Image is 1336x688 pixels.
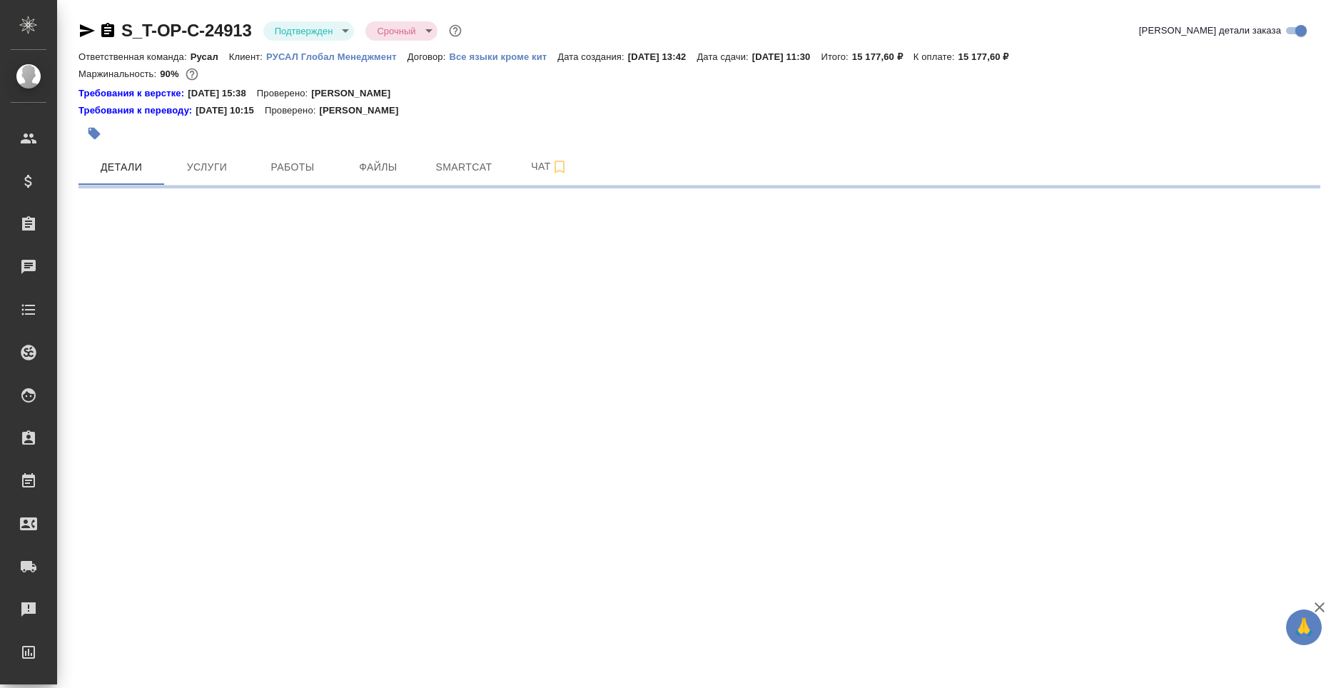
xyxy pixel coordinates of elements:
[79,22,96,39] button: Скопировать ссылку для ЯМессенджера
[373,25,420,37] button: Срочный
[79,118,110,149] button: Добавить тэг
[79,86,188,101] div: Нажми, чтобы открыть папку с инструкцией
[121,21,252,40] a: S_T-OP-C-24913
[258,158,327,176] span: Работы
[79,103,196,118] a: Требования к переводу:
[229,51,266,62] p: Клиент:
[99,22,116,39] button: Скопировать ссылку
[266,50,408,62] a: РУСАЛ Глобал Менеджмент
[551,158,568,176] svg: Подписаться
[319,103,409,118] p: [PERSON_NAME]
[183,65,201,84] button: 1280.00 RUB;
[173,158,241,176] span: Услуги
[752,51,821,62] p: [DATE] 11:30
[188,86,257,101] p: [DATE] 15:38
[852,51,914,62] p: 15 177,60 ₽
[628,51,697,62] p: [DATE] 13:42
[1292,612,1316,642] span: 🙏
[257,86,312,101] p: Проверено:
[265,103,320,118] p: Проверено:
[311,86,401,101] p: [PERSON_NAME]
[446,21,465,40] button: Доп статусы указывают на важность/срочность заказа
[515,158,584,176] span: Чат
[79,86,188,101] a: Требования к верстке:
[449,51,557,62] p: Все языки кроме кит
[430,158,498,176] span: Smartcat
[408,51,450,62] p: Договор:
[365,21,437,41] div: Подтвержден
[79,69,160,79] p: Маржинальность:
[196,103,265,118] p: [DATE] 10:15
[1286,609,1322,645] button: 🙏
[1139,24,1281,38] span: [PERSON_NAME] детали заказа
[914,51,958,62] p: К оплате:
[263,21,355,41] div: Подтвержден
[344,158,413,176] span: Файлы
[821,51,851,62] p: Итого:
[270,25,338,37] button: Подтвержден
[87,158,156,176] span: Детали
[266,51,408,62] p: РУСАЛ Глобал Менеджмент
[160,69,182,79] p: 90%
[449,50,557,62] a: Все языки кроме кит
[958,51,1020,62] p: 15 177,60 ₽
[557,51,627,62] p: Дата создания:
[697,51,751,62] p: Дата сдачи:
[79,103,196,118] div: Нажми, чтобы открыть папку с инструкцией
[191,51,229,62] p: Русал
[79,51,191,62] p: Ответственная команда:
